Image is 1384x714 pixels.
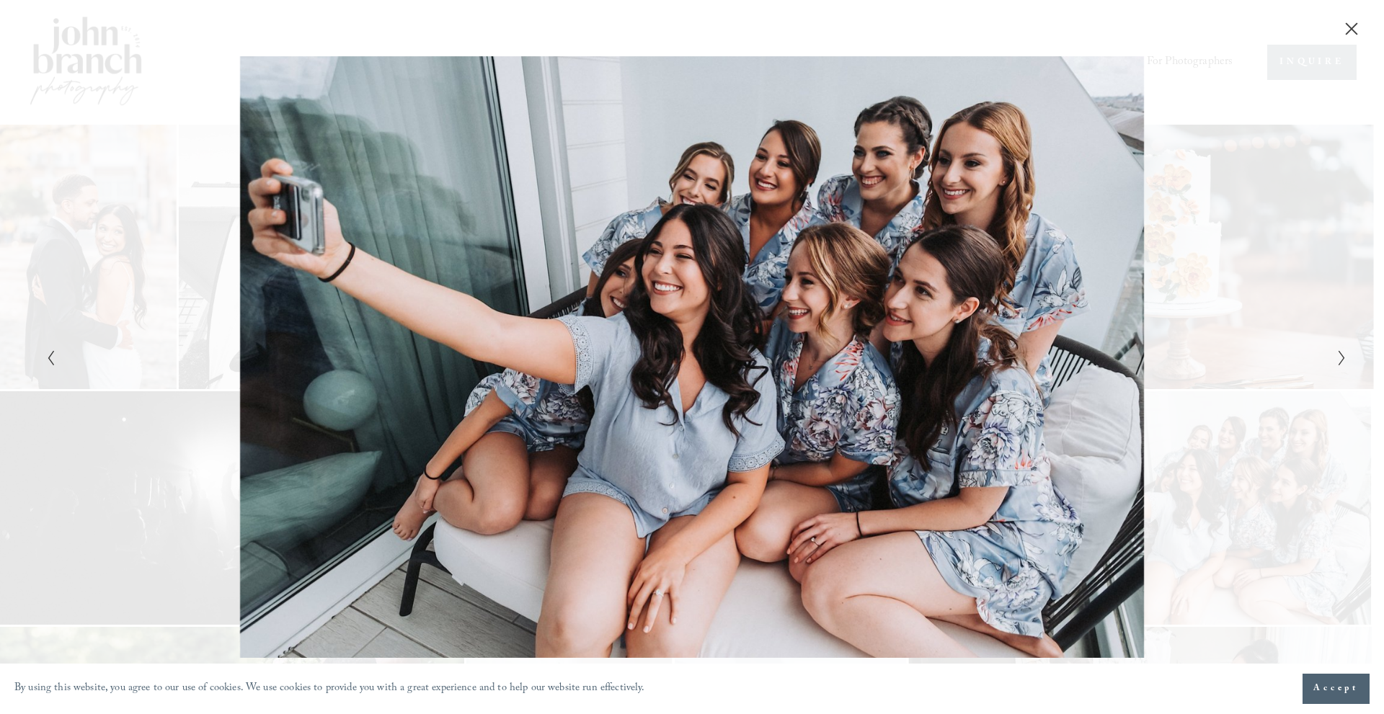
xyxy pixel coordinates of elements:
button: Close [1340,21,1363,37]
span: Accept [1313,682,1359,696]
button: Previous Slide [42,349,51,366]
button: Accept [1303,674,1370,704]
button: Next Slide [1333,349,1342,366]
p: By using this website, you agree to our use of cookies. We use cookies to provide you with a grea... [14,679,645,700]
